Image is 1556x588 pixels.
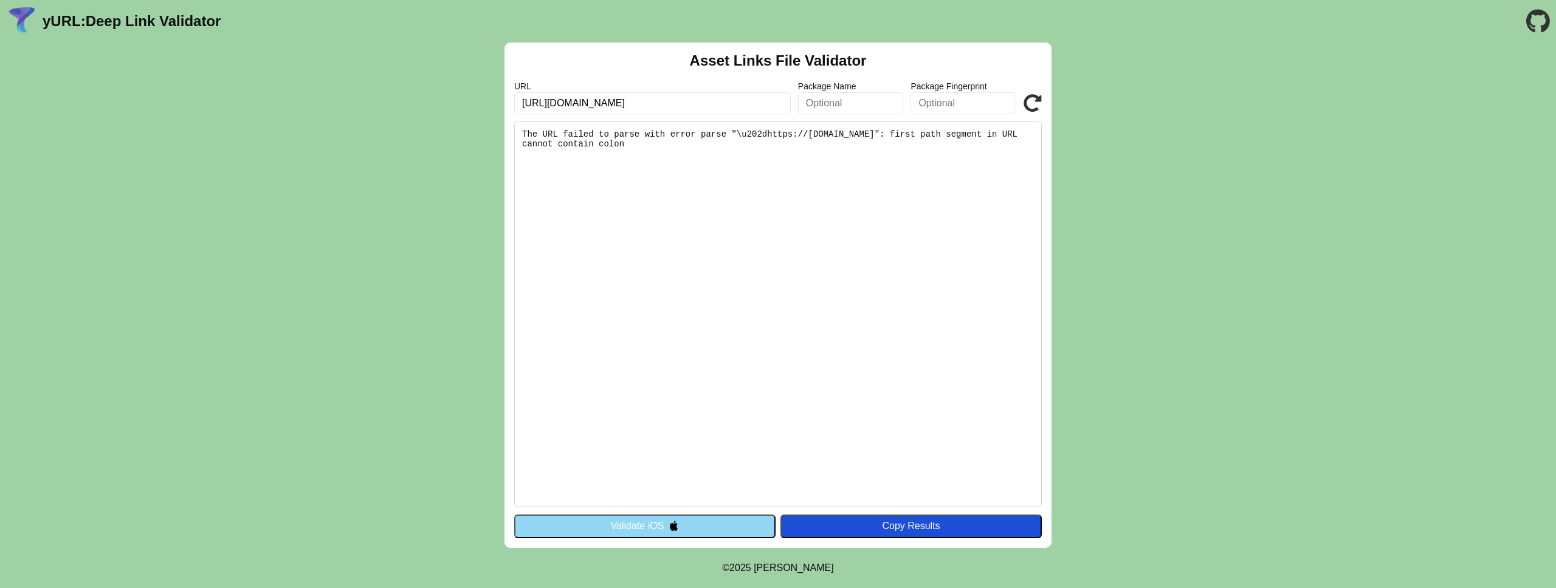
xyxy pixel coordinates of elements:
footer: © [722,548,833,588]
pre: The URL failed to parse with error parse "\u202dhttps://[DOMAIN_NAME]": first path segment in URL... [514,121,1042,507]
label: URL [514,81,791,91]
a: Michael Ibragimchayev's Personal Site [754,562,834,573]
div: Copy Results [787,521,1036,532]
h2: Asset Links File Validator [690,52,867,69]
img: appleIcon.svg [669,521,679,531]
a: yURL:Deep Link Validator [43,13,221,30]
button: Copy Results [780,514,1042,538]
button: Validate iOS [514,514,776,538]
label: Package Fingerprint [911,81,1016,91]
input: Optional [798,92,904,114]
input: Required [514,92,791,114]
img: yURL Logo [6,5,38,37]
input: Optional [911,92,1016,114]
label: Package Name [798,81,904,91]
span: 2025 [729,562,751,573]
